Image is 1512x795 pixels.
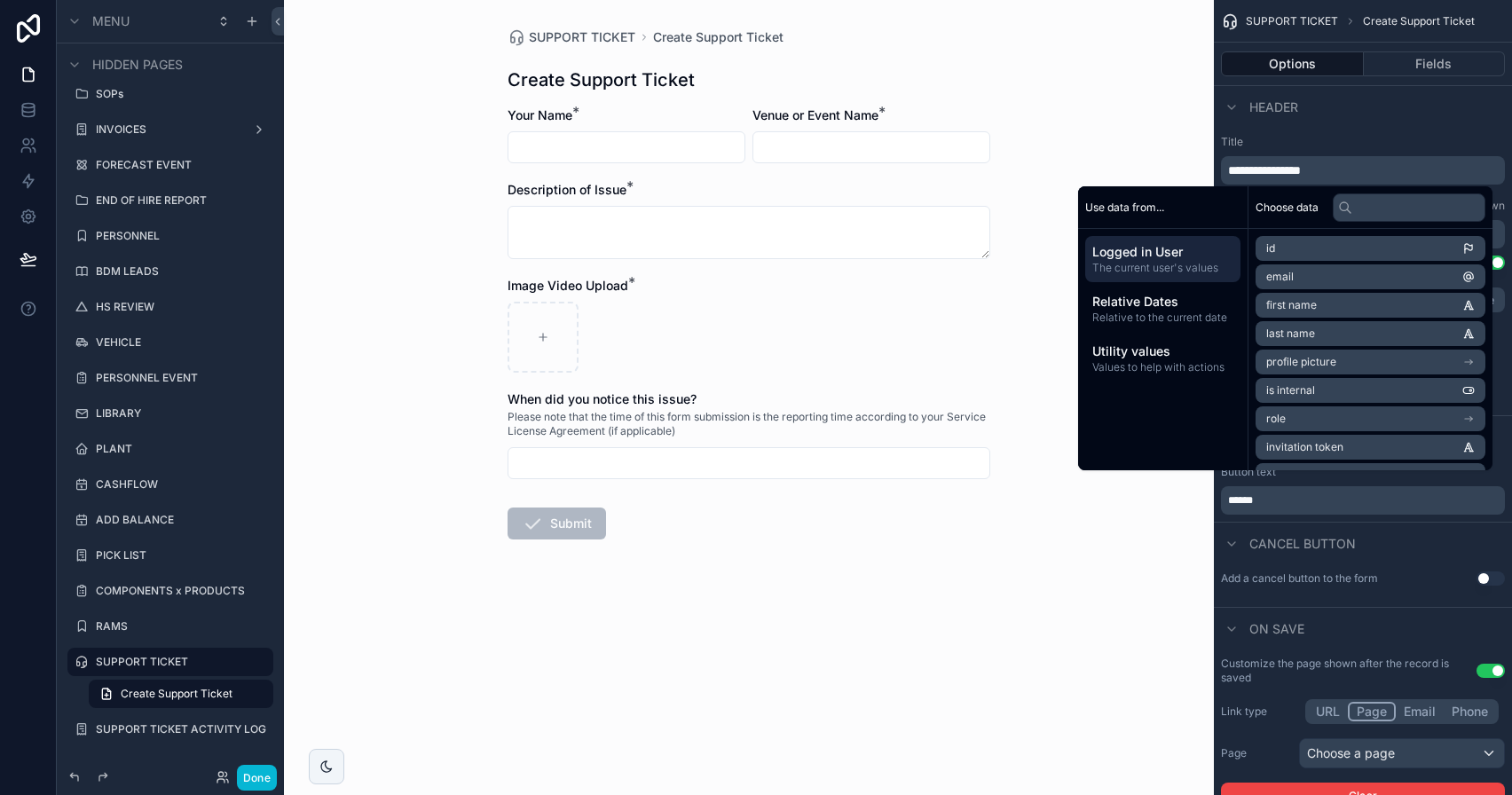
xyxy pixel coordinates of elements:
div: scrollable content [1221,486,1505,515]
button: Email [1396,702,1444,721]
label: PICK LIST [96,548,270,563]
span: Utility values [1092,342,1233,360]
label: HS REVIEW [96,300,270,314]
label: RAMS [96,619,270,634]
label: Add a cancel button to the form [1221,571,1378,586]
button: Fields [1364,51,1506,76]
span: Choose data [1256,201,1319,215]
a: Create Support Ticket [89,680,273,708]
span: The current user's values [1092,261,1233,275]
span: Please note that the time of this form submission is the reporting time according to your Service... [508,410,990,438]
div: scrollable content [1078,229,1248,389]
button: Phone [1444,702,1496,721]
span: Create Support Ticket [121,687,232,701]
button: Options [1221,51,1364,76]
label: COMPONENTS x PRODUCTS [96,584,270,598]
span: Create Support Ticket [1363,14,1475,28]
span: SUPPORT TICKET [529,28,635,46]
label: VEHICLE [96,335,270,350]
button: Choose a page [1299,738,1505,768]
label: Page [1221,746,1292,760]
span: Values to help with actions [1092,360,1233,374]
h1: Create Support Ticket [508,67,695,92]
span: On save [1249,620,1304,638]
label: Button text [1221,465,1276,479]
label: SUPPORT TICKET ACTIVITY LOG [96,722,270,736]
span: Logged in User [1092,243,1233,261]
span: Venue or Event Name [752,107,878,122]
label: ADD BALANCE [96,513,270,527]
span: Menu [92,12,130,30]
span: SUPPORT TICKET [1246,14,1338,28]
button: Done [237,765,277,791]
label: LIBRARY [96,406,270,421]
label: Title [1221,135,1505,149]
span: When did you notice this issue? [508,391,697,406]
div: scrollable content [1221,156,1505,185]
label: SOPs [96,87,270,101]
label: PERSONNEL [96,229,270,243]
label: CASHFLOW [96,477,270,492]
span: Your Name [508,107,572,122]
label: FORECAST EVENT [96,158,270,172]
button: URL [1308,702,1348,721]
label: Customize the page shown after the record is saved [1221,657,1477,685]
a: Create Support Ticket [653,28,784,46]
label: INVOICES [96,122,245,137]
span: Header [1249,98,1298,116]
span: Cancel button [1249,535,1356,553]
span: Relative Dates [1092,293,1233,311]
label: PERSONNEL EVENT [96,371,270,385]
span: Relative to the current date [1092,311,1233,325]
label: PLANT [96,442,270,456]
a: SUPPORT TICKET [508,28,635,46]
label: BDM LEADS [96,264,270,279]
span: Image Video Upload [508,278,628,293]
div: Choose a page [1300,739,1504,767]
label: SUPPORT TICKET [96,655,263,669]
label: END OF HIRE REPORT [96,193,270,208]
button: Page [1348,702,1396,721]
span: Description of Issue [508,182,626,197]
label: Link type [1221,704,1292,719]
span: Hidden pages [92,56,183,74]
span: Use data from... [1085,201,1164,215]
